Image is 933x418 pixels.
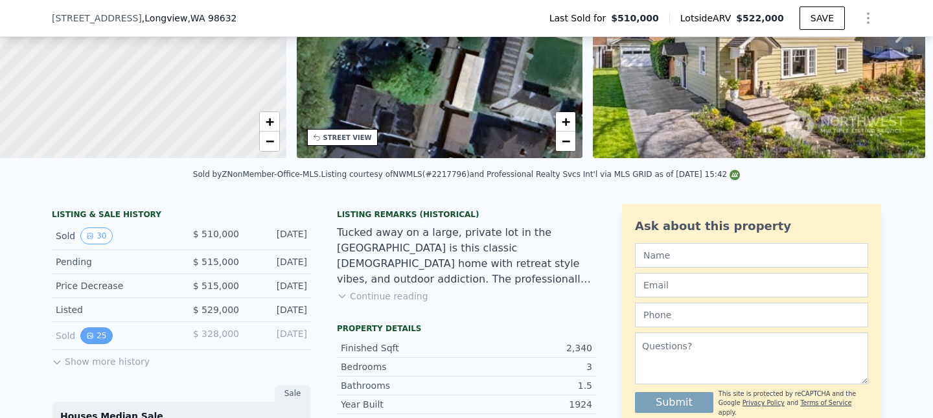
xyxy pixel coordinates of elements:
[260,132,279,151] a: Zoom out
[466,360,592,373] div: 3
[249,327,307,344] div: [DATE]
[56,255,171,268] div: Pending
[611,12,659,25] span: $510,000
[56,279,171,292] div: Price Decrease
[556,112,575,132] a: Zoom in
[52,209,311,222] div: LISTING & SALE HISTORY
[193,281,239,291] span: $ 515,000
[549,12,612,25] span: Last Sold for
[635,392,713,413] button: Submit
[556,132,575,151] a: Zoom out
[193,305,239,315] span: $ 529,000
[719,389,868,417] div: This site is protected by reCAPTCHA and the Google and apply.
[562,133,570,149] span: −
[142,12,237,25] span: , Longview
[321,170,741,179] div: Listing courtesy of NWMLS (#2217796) and Professional Realty Svcs Int'l via MLS GRID as of [DATE]...
[562,113,570,130] span: +
[56,227,171,244] div: Sold
[275,385,311,402] div: Sale
[193,170,321,179] div: Sold by ZNonMember-Office-MLS .
[265,133,273,149] span: −
[56,327,171,344] div: Sold
[52,12,142,25] span: [STREET_ADDRESS]
[249,227,307,244] div: [DATE]
[680,12,736,25] span: Lotside ARV
[337,209,596,220] div: Listing Remarks (Historical)
[80,327,112,344] button: View historical data
[260,112,279,132] a: Zoom in
[193,229,239,239] span: $ 510,000
[466,342,592,354] div: 2,340
[800,399,851,406] a: Terms of Service
[193,257,239,267] span: $ 515,000
[337,323,596,334] div: Property details
[736,13,784,23] span: $522,000
[635,243,868,268] input: Name
[341,360,466,373] div: Bedrooms
[323,133,372,143] div: STREET VIEW
[341,342,466,354] div: Finished Sqft
[265,113,273,130] span: +
[730,170,740,180] img: NWMLS Logo
[249,255,307,268] div: [DATE]
[341,379,466,392] div: Bathrooms
[800,6,845,30] button: SAVE
[187,13,236,23] span: , WA 98632
[193,329,239,339] span: $ 328,000
[635,217,868,235] div: Ask about this property
[466,379,592,392] div: 1.5
[249,303,307,316] div: [DATE]
[466,398,592,411] div: 1924
[56,303,171,316] div: Listed
[855,5,881,31] button: Show Options
[635,273,868,297] input: Email
[337,290,428,303] button: Continue reading
[52,350,150,368] button: Show more history
[337,225,596,287] div: Tucked away on a large, private lot in the [GEOGRAPHIC_DATA] is this classic [DEMOGRAPHIC_DATA] h...
[635,303,868,327] input: Phone
[743,399,785,406] a: Privacy Policy
[249,279,307,292] div: [DATE]
[80,227,112,244] button: View historical data
[341,398,466,411] div: Year Built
